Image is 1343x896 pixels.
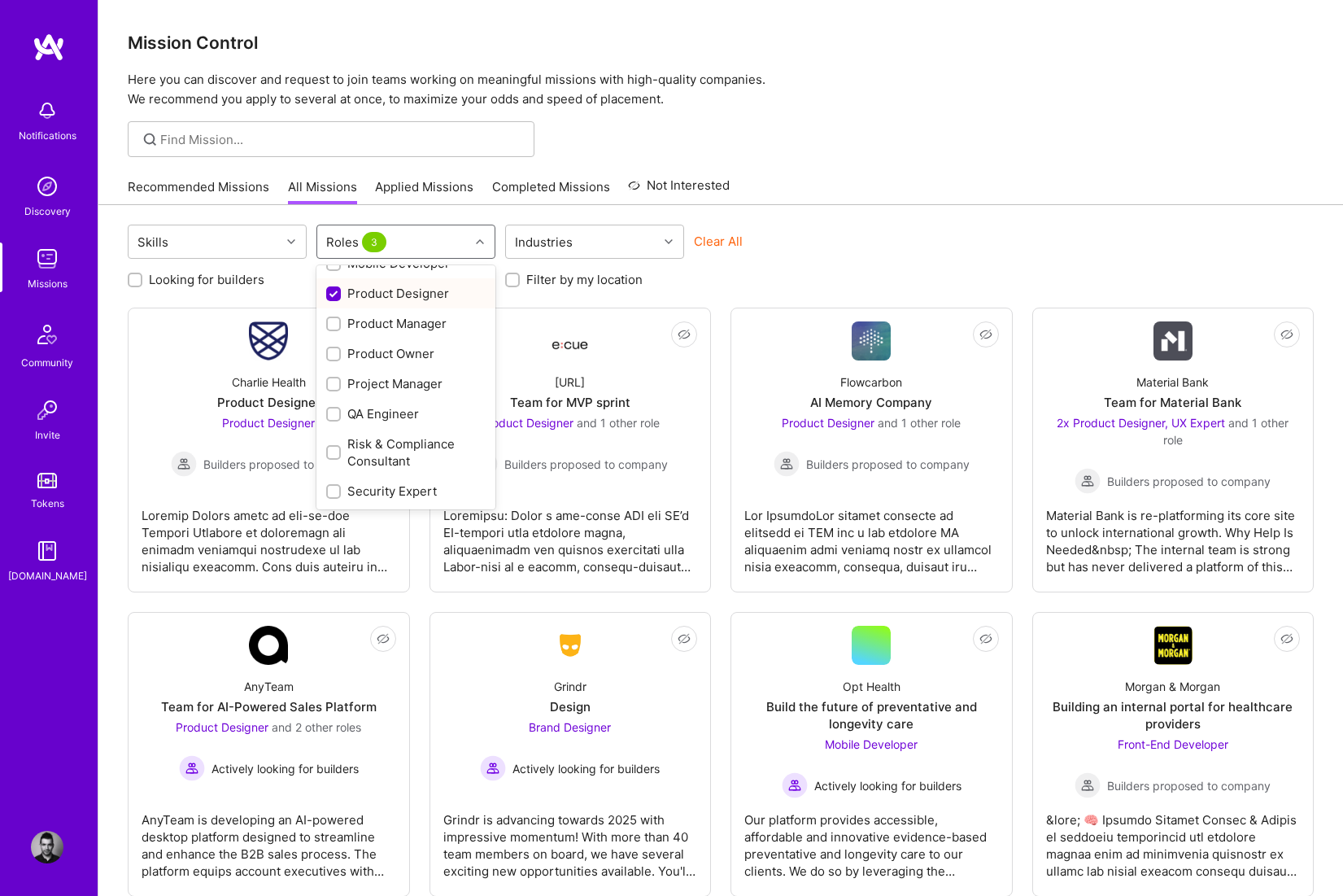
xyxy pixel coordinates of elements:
div: Security Expert [326,483,486,500]
img: logo [33,33,65,62]
img: Company Logo [1153,321,1193,361]
div: Loremipsu: Dolor s ame-conse ADI eli SE’d EI-tempori utla etdolore magna, aliquaenimadm ven quisn... [443,494,698,575]
i: icon EyeClosed [979,328,992,341]
img: Builders proposed to company [171,451,197,477]
img: Actively looking for builders [179,755,205,781]
span: and 1 other role [878,416,961,430]
img: Invite [31,394,63,426]
div: Product Owner [326,345,486,362]
span: Actively looking for builders [211,760,359,777]
span: Product Designer [481,416,573,430]
span: Product Designer [222,416,315,430]
span: Builders proposed to company [504,456,668,473]
a: Opt HealthBuild the future of preventative and longevity careMobile Developer Actively looking fo... [744,626,999,883]
a: All Missions [288,178,357,205]
div: Product Designer [217,394,320,411]
p: Here you can discover and request to join teams working on meaningful missions with high-quality ... [128,70,1314,109]
div: Team for Material Bank [1104,394,1241,411]
div: Roles [322,230,394,254]
div: Product Designer [326,285,486,302]
i: icon Chevron [476,238,484,246]
img: Actively looking for builders [480,755,506,781]
span: Actively looking for builders [814,777,961,794]
i: icon EyeClosed [979,632,992,645]
input: Find Mission... [160,131,522,148]
img: Builders proposed to company [1075,468,1101,494]
img: Company Logo [551,631,590,660]
a: Company LogoMaterial BankTeam for Material Bank2x Product Designer, UX Expert and 1 other roleBui... [1046,321,1301,579]
a: Company Logo[URL]Team for MVP sprintProduct Designer and 1 other roleBuilders proposed to company... [443,321,698,579]
img: Company Logo [249,626,288,665]
img: bell [31,94,63,127]
div: Tokens [31,495,64,512]
span: Builders proposed to company [203,456,367,473]
img: Builders proposed to company [774,451,800,477]
a: Company LogoGrindrDesignBrand Designer Actively looking for buildersActively looking for builders... [443,626,698,883]
button: Clear All [694,233,743,250]
div: Loremip Dolors ametc ad eli-se-doe Tempori Utlabore et doloremagn ali enimadm veniamqui nostrudex... [142,494,396,575]
div: Flowcarbon [840,374,902,391]
i: icon EyeClosed [1280,632,1293,645]
a: Company LogoAnyTeamTeam for AI-Powered Sales PlatformProduct Designer and 2 other rolesActively l... [142,626,396,883]
div: Building an internal portal for healthcare providers [1046,698,1301,732]
i: icon Chevron [287,238,295,246]
div: Risk & Compliance Consultant [326,435,486,470]
span: 3 [362,232,386,252]
span: Mobile Developer [825,737,918,751]
div: AI Memory Company [810,394,932,411]
span: Brand Designer [529,720,611,734]
i: icon EyeClosed [377,632,390,645]
label: Looking for builders [149,271,264,288]
div: Material Bank [1136,374,1209,391]
img: guide book [31,535,63,567]
span: and 2 other roles [272,720,361,734]
span: Actively looking for builders [512,760,660,777]
a: User Avatar [27,831,68,863]
a: Applied Missions [375,178,473,205]
div: Project Manager [326,375,486,392]
a: Company LogoFlowcarbonAI Memory CompanyProduct Designer and 1 other roleBuilders proposed to comp... [744,321,999,579]
div: Grindr is advancing towards 2025 with impressive momentum! With more than 40 team members on boar... [443,798,698,880]
img: User Avatar [31,831,63,863]
a: Company LogoCharlie HealthProduct DesignerProduct Designer Builders proposed to companyBuilders p... [142,321,396,579]
i: icon Chevron [665,238,673,246]
img: Company Logo [852,321,891,361]
img: Company Logo [249,321,288,361]
img: Community [28,315,67,354]
span: Product Designer [176,720,268,734]
img: tokens [37,473,57,488]
span: 2x Product Designer, UX Expert [1057,416,1225,430]
div: Material Bank is re-platforming its core site to unlock international growth. Why Help Is Needed&... [1046,494,1301,575]
span: and 1 other role [577,416,660,430]
div: Opt Health [843,678,900,695]
div: Design [550,698,591,715]
img: Company Logo [551,326,590,356]
i: icon SearchGrey [141,130,159,149]
div: Missions [28,275,68,292]
div: Team for MVP sprint [510,394,630,411]
div: Team for AI-Powered Sales Platform [161,698,377,715]
i: icon EyeClosed [678,632,691,645]
span: Product Designer [782,416,874,430]
div: Morgan & Morgan [1125,678,1220,695]
div: AnyTeam [244,678,294,695]
div: Industries [511,230,577,254]
div: Invite [35,426,60,444]
div: QA Engineer [326,405,486,422]
span: Builders proposed to company [1107,777,1271,794]
img: Builders proposed to company [1075,772,1101,798]
span: Builders proposed to company [806,456,970,473]
div: Charlie Health [232,374,306,391]
img: teamwork [31,243,63,275]
div: Skills [133,230,172,254]
span: Front-End Developer [1118,737,1228,751]
a: Company LogoMorgan & MorganBuilding an internal portal for healthcare providersFront-End Develope... [1046,626,1301,883]
img: discovery [31,170,63,203]
div: Notifications [19,127,76,144]
div: AnyTeam is developing an AI-powered desktop platform designed to streamline and enhance the B2B s... [142,798,396,880]
div: Community [21,354,73,371]
h3: Mission Control [128,33,1314,53]
a: Recommended Missions [128,178,269,205]
div: &lore; 🧠 Ipsumdo Sitamet Consec & Adipis el seddoeiu temporincid utl etdolore magnaa enim ad mini... [1046,798,1301,880]
div: [URL] [555,374,585,391]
